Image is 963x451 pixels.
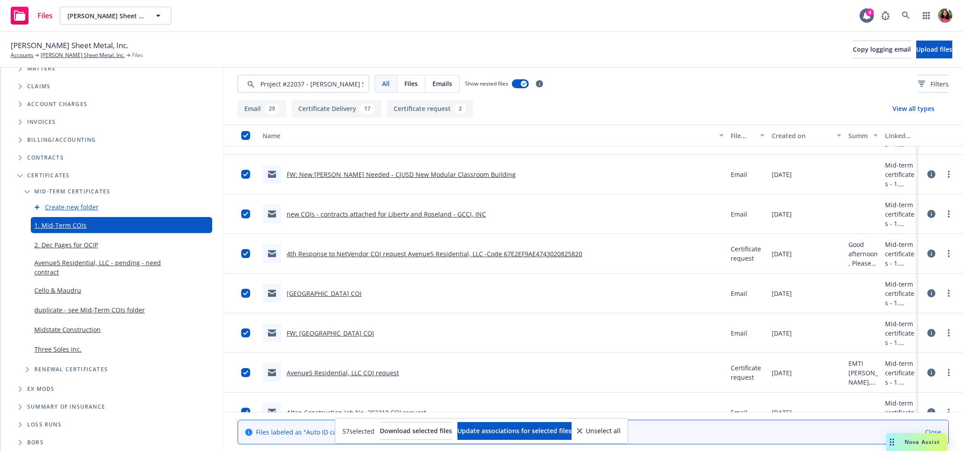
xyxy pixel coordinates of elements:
span: Files labeled as "Auto ID card" are hidden. [256,427,443,437]
a: 4th Response to NetVendor COI request Avenue5 Residential, LLC -Code 67E2EF9AE4743020825820 [287,250,582,258]
a: more [943,169,954,180]
a: Search [897,7,915,25]
div: 2 [454,104,466,114]
input: Toggle Row Selected [241,289,250,298]
a: Cello & Maudru [34,286,81,295]
span: Show nested files [465,80,508,87]
button: [PERSON_NAME] Sheet Metal, Inc. [60,7,171,25]
button: Download selected files [380,422,452,440]
button: Certificate Delivery [292,100,382,118]
button: Summary [845,125,882,146]
span: Files [404,79,418,88]
a: more [943,367,954,378]
a: more [943,288,954,299]
span: Matters [27,66,55,71]
input: Select all [241,131,250,140]
div: Mid-term certificates - 1. Mid-Term COIs [885,160,915,189]
span: Renewal certificates [34,367,108,372]
span: [PERSON_NAME] Sheet Metal, Inc. [67,11,144,20]
div: Mid-term certificates - 1. Mid-Term COIs [885,200,915,228]
span: [DATE] [772,328,792,338]
a: Three Soles Inc. [34,344,82,354]
input: Toggle Row Selected [241,249,250,258]
a: Report a Bug [877,7,894,25]
span: Certificate request [731,363,765,382]
span: Loss Runs [27,422,62,427]
div: 4 [866,8,874,16]
span: EMTI [PERSON_NAME], Please forward a copy of the contract so we can respond to the below request. [848,359,878,387]
a: Alten Construction Job No. 202310 COI request [287,408,426,417]
span: Filters [918,79,949,89]
span: Download selected files [380,426,452,435]
div: 17 [360,104,375,114]
span: Email [731,170,747,179]
div: Mid-term certificates - 1. Mid-Term COIs [885,279,915,307]
a: FW: [GEOGRAPHIC_DATA] COI [287,329,374,337]
span: [DATE] [772,289,792,298]
span: Contracts [27,155,64,160]
span: [DATE] [772,170,792,179]
a: more [943,328,954,338]
a: new COIs - contracts attached for Liberty and Roseland - GCCI, INC [287,210,486,218]
div: Mid-term certificates - 1. Mid-Term COIs [885,398,915,426]
a: Avenue5 Residential, LLC - pending - need contract [34,258,177,277]
span: Unselect all [586,428,621,434]
button: Created on [768,125,845,146]
a: Midstate Construction [34,325,101,334]
a: more [943,248,954,259]
a: [GEOGRAPHIC_DATA] COI [287,289,362,298]
button: Copy logging email [853,41,911,58]
a: 1. Mid-Term COIs [34,221,86,230]
a: Create new folder [45,202,99,212]
span: Certificates [27,173,70,178]
a: [PERSON_NAME] Sheet Metal, Inc. [41,51,125,59]
button: Unselect all [577,422,621,440]
span: Certificate request [731,244,765,263]
input: Toggle Row Selected [241,209,250,218]
span: Files [37,12,53,19]
span: [DATE] [772,368,792,377]
div: Summary [848,131,868,140]
div: Mid-term certificates - 1. Mid-Term COIs [885,240,915,268]
button: Filters [918,75,949,93]
input: Toggle Row Selected [241,408,250,417]
span: Summary of insurance [27,404,105,410]
button: View all types [878,100,949,118]
input: Toggle Row Selected [241,328,250,337]
span: [DATE] [772,209,792,219]
button: Nova Assist [886,433,947,451]
a: 2. Dec Pages for OCIP [34,240,98,250]
div: Name [263,131,714,140]
a: FW: New [PERSON_NAME] Needed - CJUSD New Modular Classroom Building [287,170,516,179]
input: Search by keyword... [238,75,369,93]
button: Update associations for selected files [457,422,572,440]
a: Close [925,427,941,437]
button: Name [259,125,727,146]
span: Email [731,328,747,338]
span: [PERSON_NAME] Sheet Metal, Inc. [11,40,128,51]
button: File type [727,125,768,146]
div: File type [731,131,755,140]
span: Mid-term certificates [34,189,110,194]
span: [DATE] [772,249,792,258]
span: Email [731,408,747,417]
a: more [943,209,954,219]
input: Toggle Row Selected [241,368,250,377]
div: Drag to move [886,433,897,451]
span: Emails [432,79,452,88]
span: Copy logging email [853,45,911,53]
span: Email [731,289,747,298]
span: Filters [930,79,949,89]
span: [DATE] [772,408,792,417]
span: Ex Mods [27,386,54,392]
span: Nova Assist [905,438,940,446]
a: Switch app [918,7,935,25]
div: Mid-term certificates - 1. Mid-Term COIs [885,319,915,347]
span: Invoices [27,119,56,125]
a: Avenue5 Residential, LLC COI request [287,369,399,377]
span: BORs [27,440,44,445]
div: 29 [264,104,280,114]
a: duplicate - see Mid-Term COIs folder [34,305,145,315]
span: Claims [27,84,50,89]
span: Update associations for selected files [457,426,572,435]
